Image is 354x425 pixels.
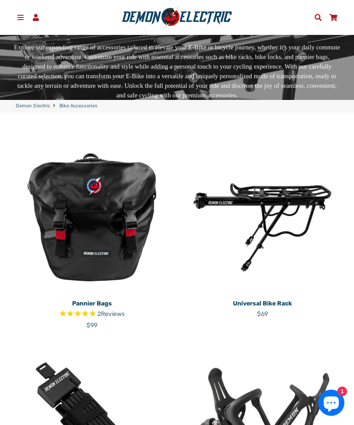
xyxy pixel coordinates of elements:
[184,299,341,308] p: Universal Bike Rack
[119,6,235,29] img: Demon Electric logo
[316,390,347,418] inbox-online-store-chat: Shopify online store chat
[257,310,268,318] span: $69
[87,322,97,329] span: $99
[14,44,340,99] span: Explore our expanding range of accessories tailored to elevate your E-Bike or bicycle journey, wh...
[101,310,125,318] span: Reviews
[13,10,341,36] h1: Bike Accessories
[13,299,170,308] p: Pannier Bags
[13,309,170,319] span: Rated 5.0 out of 5 stars 2 reviews
[184,296,341,319] a: Universal Bike Rack $69
[59,103,97,110] span: Bike Accessories
[13,296,170,330] a: Pannier Bags Rated 5.0 out of 5 stars 2 reviews $99
[16,103,50,110] a: Demon Electric
[13,139,170,296] img: Pannier Bag - Demon Electric
[97,310,125,318] span: 2 reviews
[184,139,341,296] img: Universal Bike Rack - Demon Electric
